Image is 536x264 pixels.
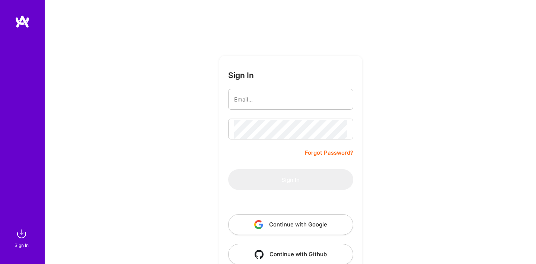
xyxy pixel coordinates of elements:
[15,241,29,249] div: Sign In
[255,250,264,259] img: icon
[228,169,353,190] button: Sign In
[15,15,30,28] img: logo
[16,226,29,249] a: sign inSign In
[254,220,263,229] img: icon
[228,71,254,80] h3: Sign In
[14,226,29,241] img: sign in
[305,148,353,157] a: Forgot Password?
[234,90,347,109] input: Email...
[228,214,353,235] button: Continue with Google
